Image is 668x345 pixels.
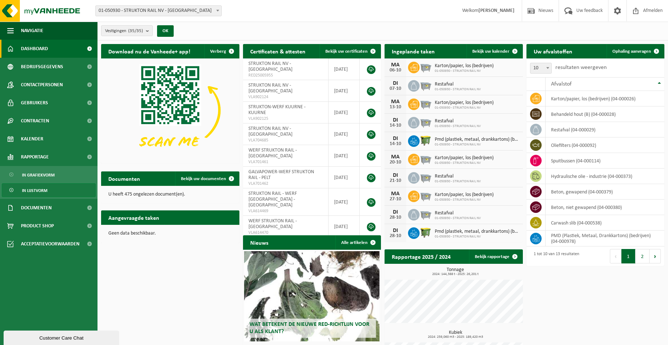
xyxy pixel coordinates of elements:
[435,229,519,235] span: Pmd (plastiek, metaal, drankkartons) (bedrijven)
[546,215,665,231] td: carwash slib (04-000538)
[551,81,572,87] span: Afvalstof
[435,235,519,239] span: 01-050930 - STRUKTON RAIL NV
[388,68,403,73] div: 06-10
[329,167,360,188] td: [DATE]
[435,82,481,87] span: Restafval
[329,58,360,80] td: [DATE]
[435,216,481,220] span: 01-050930 - STRUKTON RAIL NV
[530,248,579,264] div: 1 tot 10 van 13 resultaten
[108,231,232,236] p: Geen data beschikbaar.
[435,174,481,179] span: Restafval
[385,249,458,263] h2: Rapportage 2025 / 2024
[204,44,239,58] button: Verberg
[467,44,522,58] a: Bekijk uw kalender
[4,329,121,345] iframe: chat widget
[388,215,403,220] div: 28-10
[329,102,360,123] td: [DATE]
[420,61,432,73] img: WB-2500-GAL-GY-01
[612,49,651,54] span: Ophaling aanvragen
[388,267,523,276] h3: Tonnage
[546,106,665,122] td: behandeld hout (B) (04-000028)
[388,272,523,276] span: 2024: 144,388 t - 2025: 26,201 t
[175,171,239,186] a: Bekijk uw documenten
[325,49,368,54] span: Bekijk uw certificaten
[248,126,292,137] span: STRUKTON RAIL NV - [GEOGRAPHIC_DATA]
[108,192,232,197] p: U heeft 475 ongelezen document(en).
[546,169,665,184] td: hydraulische olie - industrie (04-000373)
[329,188,360,216] td: [DATE]
[101,210,166,224] h2: Aangevraagde taken
[388,209,403,215] div: DI
[96,6,221,16] span: 01-050930 - STRUKTON RAIL NV - MERELBEKE
[420,226,432,239] img: WB-1100-HPE-GN-50
[388,160,403,165] div: 20-10
[101,25,153,36] button: Vestigingen(35/35)
[248,94,323,100] span: VLA902124
[435,179,481,184] span: 01-050930 - STRUKTON RAIL NV
[248,230,323,236] span: VLA614470
[435,198,494,202] span: 01-050930 - STRUKTON RAIL NV
[21,235,79,253] span: Acceptatievoorwaarden
[420,116,432,128] img: WB-2500-GAL-GY-01
[248,104,305,115] span: STRUKTON-WERF KUURNE - KUURNE
[157,25,174,37] button: OK
[21,148,49,166] span: Rapportage
[248,83,292,94] span: STRUKTON RAIL NV - [GEOGRAPHIC_DATA]
[335,235,380,250] a: Alle artikelen
[546,91,665,106] td: karton/papier, los (bedrijven) (04-000026)
[128,29,143,33] count: (35/35)
[329,80,360,102] td: [DATE]
[388,233,403,239] div: 28-10
[329,216,360,237] td: [DATE]
[250,322,369,334] span: Wat betekent de nieuwe RED-richtlijn voor u als klant?
[248,61,292,72] span: STRUKTON RAIL NV - [GEOGRAPHIC_DATA]
[248,191,297,208] span: STRUKTON RAIL - WERF [GEOGRAPHIC_DATA] - [GEOGRAPHIC_DATA]
[22,168,55,182] span: In grafiekvorm
[530,63,551,73] span: 10
[435,161,494,165] span: 01-050930 - STRUKTON RAIL NV
[21,58,63,76] span: Bedrijfsgegevens
[435,63,494,69] span: Karton/papier, los (bedrijven)
[388,335,523,339] span: 2024: 259,060 m3 - 2025: 189,420 m3
[21,199,52,217] span: Documenten
[388,123,403,128] div: 14-10
[101,58,239,162] img: Download de VHEPlus App
[2,168,96,182] a: In grafiekvorm
[95,5,222,16] span: 01-050930 - STRUKTON RAIL NV - MERELBEKE
[435,137,519,143] span: Pmd (plastiek, metaal, drankkartons) (bedrijven)
[555,65,607,70] label: resultaten weergeven
[243,44,313,58] h2: Certificaten & attesten
[546,153,665,169] td: spuitbussen (04-000114)
[181,176,226,181] span: Bekijk uw documenten
[435,87,481,92] span: 01-050930 - STRUKTON RAIL NV
[388,86,403,91] div: 07-10
[21,76,63,94] span: Contactpersonen
[248,181,323,187] span: VLA701462
[388,136,403,141] div: DI
[388,191,403,197] div: MA
[21,22,43,40] span: Navigatie
[21,217,54,235] span: Product Shop
[105,26,143,36] span: Vestigingen
[420,97,432,110] img: WB-2500-GAL-GY-01
[101,171,147,185] h2: Documenten
[388,141,403,147] div: 14-10
[21,130,43,148] span: Kalender
[320,44,380,58] a: Bekijk uw certificaten
[420,79,432,91] img: WB-2500-GAL-GY-01
[472,49,509,54] span: Bekijk uw kalender
[435,118,481,124] span: Restafval
[621,249,636,263] button: 1
[435,106,494,110] span: 01-050930 - STRUKTON RAIL NV
[329,123,360,145] td: [DATE]
[388,105,403,110] div: 13-10
[435,143,519,147] span: 01-050930 - STRUKTON RAIL NV
[530,63,552,74] span: 10
[248,218,297,230] span: WERF STRUKTON RAIL - [GEOGRAPHIC_DATA]
[420,153,432,165] img: WB-2500-GAL-GY-01
[607,44,664,58] a: Ophaling aanvragen
[388,228,403,233] div: DI
[610,249,621,263] button: Previous
[248,169,314,180] span: GALVAPOWER-WERF STRUKTON RAIL - PELT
